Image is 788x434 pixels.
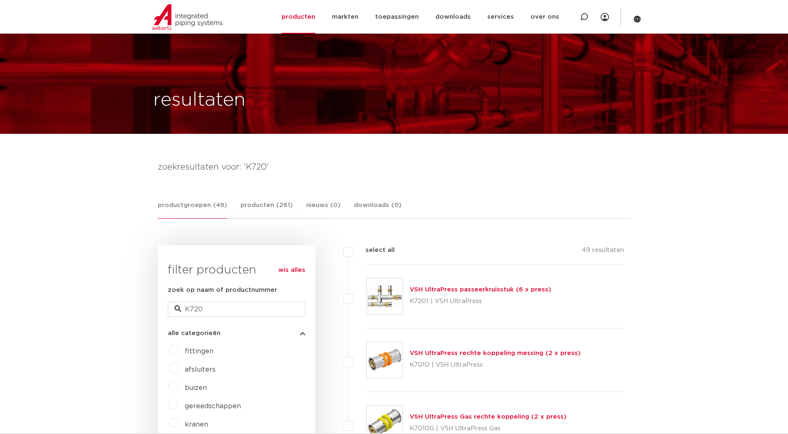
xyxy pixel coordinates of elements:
[354,200,402,218] a: downloads (0)
[367,342,403,378] img: Thumbnail for VSH UltraPress rechte koppeling messing (2 x press)
[410,414,567,420] a: VSH UltraPress Gas rechte koppeling (2 x press)
[158,160,631,174] h4: zoekresultaten voor: 'K720'
[185,366,216,373] a: afsluiters
[582,245,624,258] p: 49 resultaten
[367,279,403,314] img: Thumbnail for VSH UltraPress passeerkruisstuk (6 x press)
[306,200,341,218] a: nieuws (0)
[241,200,293,218] a: producten (261)
[168,330,221,336] span: alle categorieën
[410,350,581,356] a: VSH UltraPress rechte koppeling messing (2 x press)
[185,385,207,391] a: buizen
[185,348,214,355] a: fittingen
[153,87,245,113] h1: resultaten
[410,286,551,293] a: VSH UltraPress passeerkruisstuk (6 x press)
[353,245,395,255] label: select all
[168,330,305,336] button: alle categorieën
[410,358,581,372] p: K7010 | VSH UltraPress
[278,265,305,275] a: wis alles
[158,200,227,219] a: productgroepen (49)
[168,262,305,279] h3: filter producten
[168,285,277,295] label: zoek op naam of productnummer
[185,421,208,428] a: kranen
[410,295,551,308] p: K7201 | VSH UltraPress
[185,403,241,409] a: gereedschappen
[168,302,305,317] input: zoeken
